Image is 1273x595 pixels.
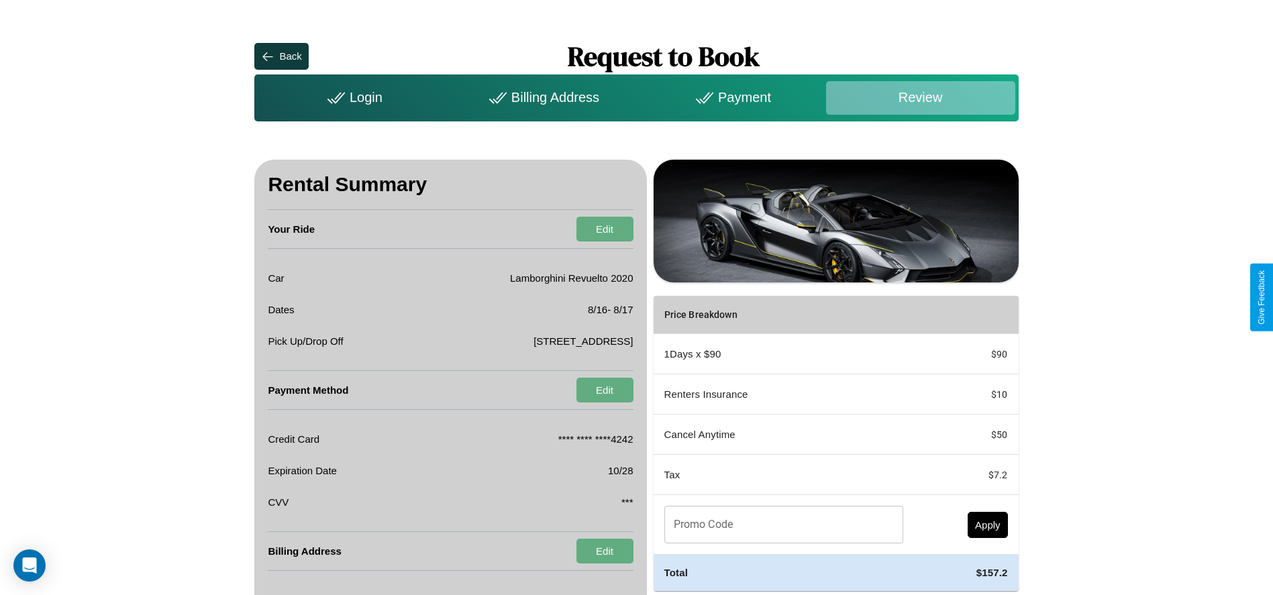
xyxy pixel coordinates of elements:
p: Pick Up/Drop Off [268,332,343,350]
p: Credit Card [268,430,319,448]
p: 8 / 16 - 8 / 17 [588,301,633,319]
td: $ 7.2 [914,455,1019,495]
td: $ 90 [914,334,1019,374]
p: 10/28 [608,462,633,480]
h4: $ 157.2 [925,565,1008,580]
h3: Rental Summary [268,160,633,210]
h4: Your Ride [268,210,315,248]
p: [STREET_ADDRESS] [533,332,633,350]
button: Edit [576,217,633,241]
td: $ 50 [914,415,1019,455]
table: simple table [654,296,1019,590]
th: Price Breakdown [654,296,914,334]
div: Review [826,81,1015,115]
div: Login [258,81,447,115]
button: Back [254,43,308,70]
button: Apply [968,512,1008,538]
h4: Payment Method [268,371,348,409]
p: Tax [664,466,903,484]
td: $ 10 [914,374,1019,415]
p: CVV [268,493,289,511]
p: Car [268,269,284,287]
p: 1 Days x $ 90 [664,345,903,363]
p: Dates [268,301,294,319]
p: Renters Insurance [664,385,903,403]
div: Open Intercom Messenger [13,549,46,582]
div: Give Feedback [1257,270,1266,325]
p: Cancel Anytime [664,425,903,443]
h1: Request to Book [309,38,1019,74]
h4: Billing Address [268,532,341,570]
p: Lamborghini Revuelto 2020 [510,269,633,287]
h4: Total [664,565,903,580]
div: Back [279,50,301,62]
div: Payment [636,81,825,115]
button: Edit [576,539,633,563]
p: Expiration Date [268,462,337,480]
button: Edit [576,378,633,402]
div: Billing Address [447,81,636,115]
